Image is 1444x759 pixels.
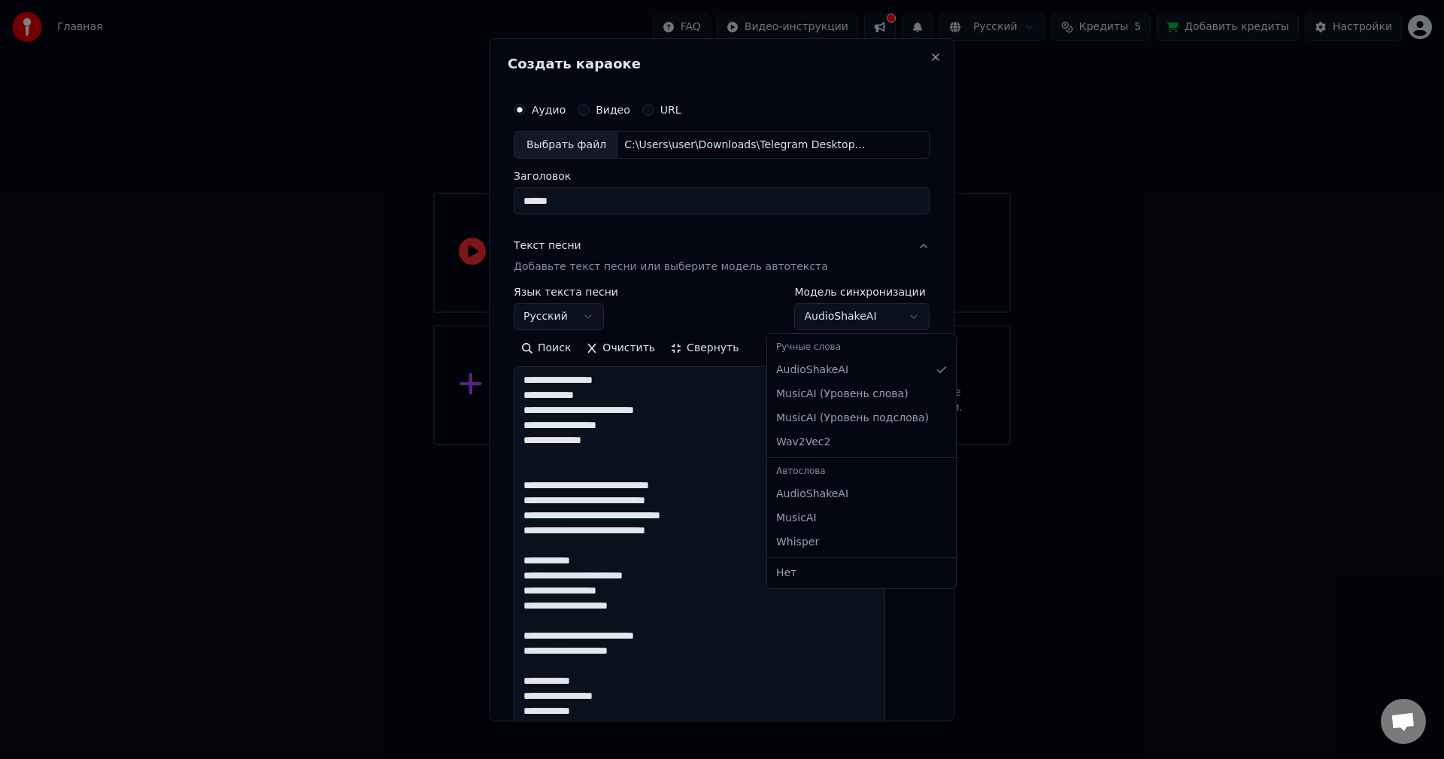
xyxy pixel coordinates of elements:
span: MusicAI ( Уровень подслова ) [776,411,929,426]
span: AudioShakeAI [776,363,848,378]
span: MusicAI [776,511,817,526]
span: AudioShakeAI [776,487,848,502]
span: Wav2Vec2 [776,435,830,450]
span: Нет [776,566,796,581]
span: MusicAI ( Уровень слова ) [776,387,909,402]
span: Whisper [776,535,819,550]
div: Автослова [770,461,953,482]
div: Ручные слова [770,337,953,358]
